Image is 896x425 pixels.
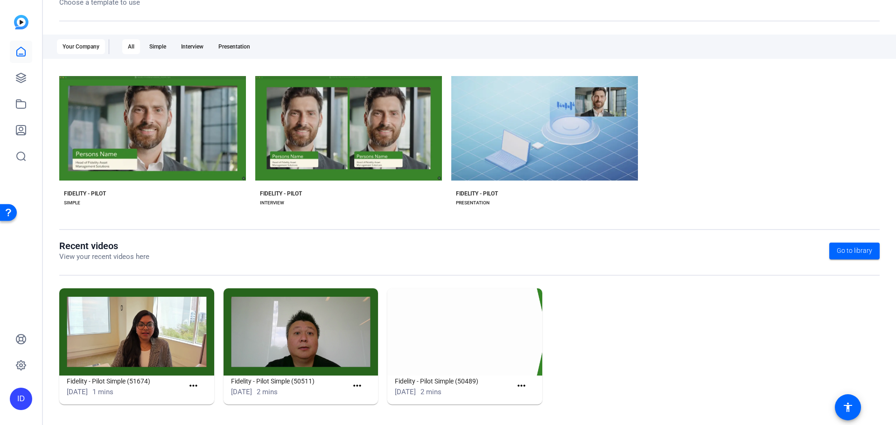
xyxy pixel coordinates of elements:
div: FIDELITY - PILOT [64,190,106,197]
span: 1 mins [92,388,113,396]
a: Go to library [829,243,880,259]
div: Simple [144,39,172,54]
img: Fidelity - Pilot Simple (50511) [224,288,378,376]
mat-icon: more_horiz [188,380,199,392]
mat-icon: more_horiz [516,380,527,392]
h1: Recent videos [59,240,149,251]
img: Fidelity - Pilot Simple (50489) [387,288,542,376]
p: View your recent videos here [59,251,149,262]
img: Fidelity - Pilot Simple (51674) [59,288,214,376]
div: Your Company [57,39,105,54]
span: Go to library [837,246,872,256]
span: [DATE] [395,388,416,396]
span: [DATE] [67,388,88,396]
div: Presentation [213,39,256,54]
mat-icon: more_horiz [351,380,363,392]
span: [DATE] [231,388,252,396]
div: INTERVIEW [260,199,284,207]
div: FIDELITY - PILOT [456,190,498,197]
h1: Fidelity - Pilot Simple (51674) [67,376,184,387]
span: 2 mins [420,388,441,396]
div: ID [10,388,32,410]
div: Interview [175,39,209,54]
div: SIMPLE [64,199,80,207]
div: All [122,39,140,54]
div: PRESENTATION [456,199,490,207]
h1: Fidelity - Pilot Simple (50511) [231,376,348,387]
mat-icon: accessibility [842,402,854,413]
img: blue-gradient.svg [14,15,28,29]
h1: Fidelity - Pilot Simple (50489) [395,376,512,387]
div: FIDELITY - PILOT [260,190,302,197]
